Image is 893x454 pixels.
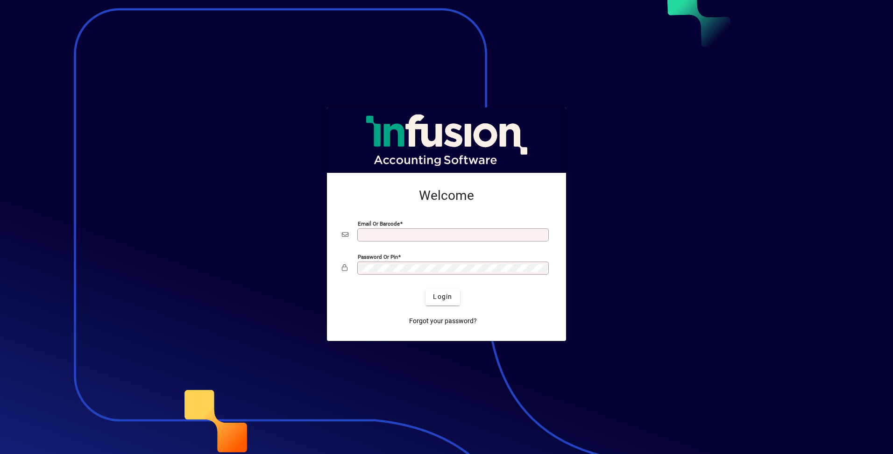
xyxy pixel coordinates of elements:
a: Forgot your password? [405,313,481,330]
span: Login [433,292,452,302]
mat-label: Email or Barcode [358,220,400,227]
h2: Welcome [342,188,551,204]
mat-label: Password or Pin [358,253,398,260]
button: Login [425,289,460,305]
span: Forgot your password? [409,316,477,326]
